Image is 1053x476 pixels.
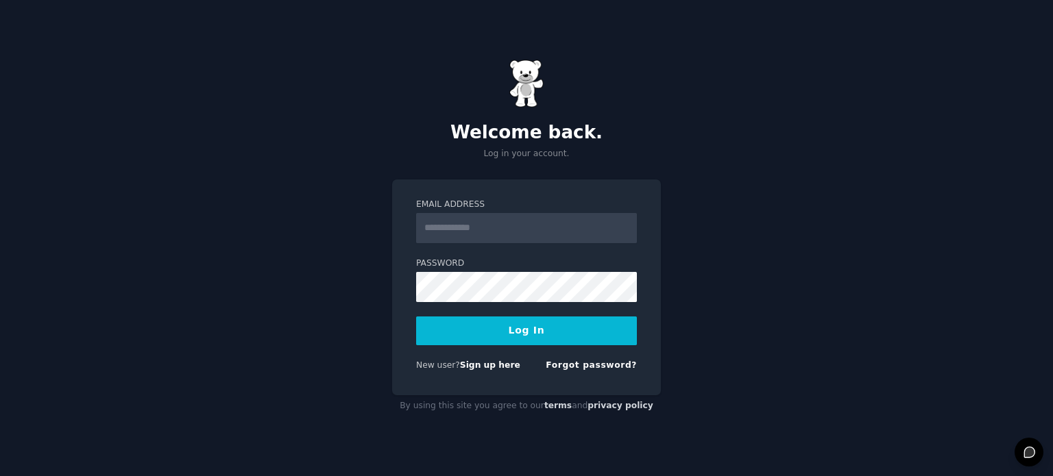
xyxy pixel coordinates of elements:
[544,401,572,410] a: terms
[546,360,637,370] a: Forgot password?
[416,360,460,370] span: New user?
[509,60,544,108] img: Gummy Bear
[416,258,637,270] label: Password
[392,122,661,144] h2: Welcome back.
[416,199,637,211] label: Email Address
[392,148,661,160] p: Log in your account.
[416,316,637,345] button: Log In
[392,395,661,417] div: By using this site you agree to our and
[588,401,653,410] a: privacy policy
[460,360,520,370] a: Sign up here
